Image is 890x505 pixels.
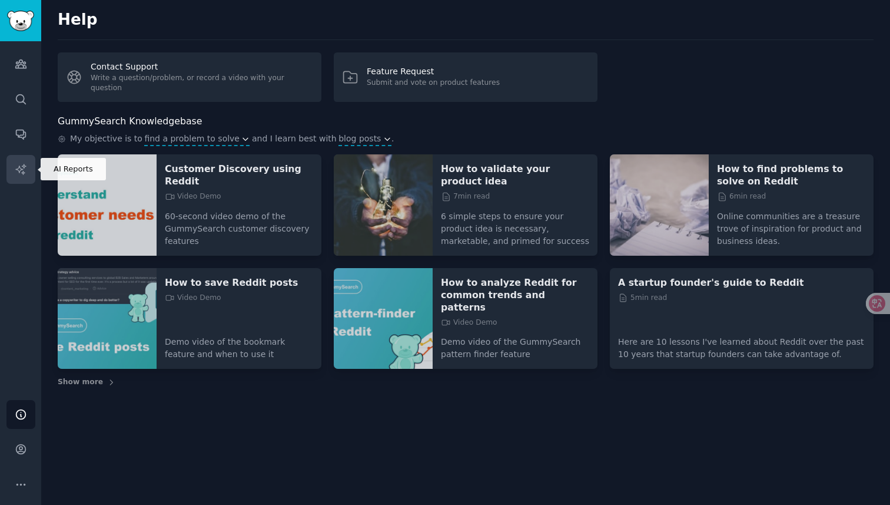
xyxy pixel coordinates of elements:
[144,133,240,145] span: find a problem to solve
[618,293,667,303] span: 5 min read
[441,276,589,313] a: How to analyze Reddit for common trends and patterns
[58,114,202,129] h2: GummySearch Knowledgebase
[165,328,313,361] p: Demo video of the bookmark feature and when to use it
[165,293,221,303] span: Video Demo
[58,377,103,388] span: Show more
[144,133,250,145] button: find a problem to solve
[165,202,313,247] p: 60-second video demo of the GummySearch customer discovery features
[58,133,874,146] div: .
[7,11,34,31] img: GummySearch logo
[58,154,157,256] img: Customer Discovery using Reddit
[618,328,865,361] p: Here are 10 lessons I've learned about Reddit over the past 10 years that startup founders can ta...
[441,328,589,361] p: Demo video of the GummySearch pattern finder feature
[717,202,865,247] p: Online communities are a treasure trove of inspiration for product and business ideas.
[58,268,157,369] img: How to save Reddit posts
[618,276,865,289] a: A startup founder's guide to Reddit
[338,133,381,145] span: blog posts
[165,192,221,202] span: Video Demo
[441,318,497,328] span: Video Demo
[165,276,313,289] a: How to save Reddit posts
[334,268,433,369] img: How to analyze Reddit for common trends and patterns
[717,192,766,202] span: 6 min read
[334,52,597,102] a: Feature RequestSubmit and vote on product features
[441,192,490,202] span: 7 min read
[58,11,874,29] h2: Help
[441,202,589,247] p: 6 simple steps to ensure your product idea is necessary, marketable, and primed for success
[70,133,142,146] span: My objective is to
[338,133,391,145] button: blog posts
[252,133,337,146] span: and I learn best with
[367,78,500,88] div: Submit and vote on product features
[717,163,865,187] a: How to find problems to solve on Reddit
[610,154,709,256] img: How to find problems to solve on Reddit
[165,163,313,187] a: Customer Discovery using Reddit
[441,163,589,187] a: How to validate your product idea
[334,154,433,256] img: How to validate your product idea
[367,65,500,78] div: Feature Request
[58,52,321,102] a: Contact SupportWrite a question/problem, or record a video with your question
